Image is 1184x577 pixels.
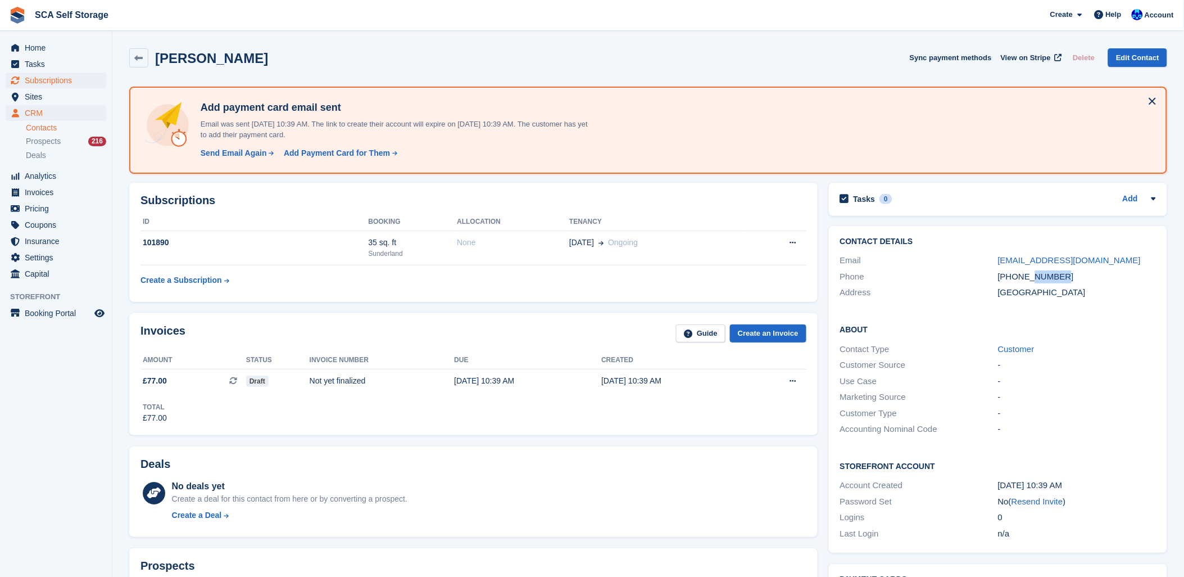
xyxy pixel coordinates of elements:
a: menu [6,266,106,282]
span: Storefront [10,291,112,303]
th: Tenancy [569,213,746,231]
div: 0 [879,194,892,204]
div: [DATE] 10:39 AM [454,375,601,387]
a: Prospects 216 [26,136,106,147]
a: menu [6,250,106,265]
img: add-payment-card-4dbda4983b697a7845d177d07a5d71e8a16f1ec00487972de202a45f1e8132f5.svg [144,101,192,149]
div: - [998,391,1156,404]
a: Resend Invite [1011,497,1063,506]
h2: Subscriptions [140,194,806,207]
a: SCA Self Storage [30,6,113,24]
div: - [998,359,1156,372]
h2: Invoices [140,324,185,343]
div: [DATE] 10:39 AM [601,375,748,387]
span: View on Stripe [1001,52,1051,64]
h2: Deals [140,458,170,471]
a: menu [6,105,106,121]
div: - [998,423,1156,436]
span: ( ) [1009,497,1066,506]
span: Insurance [25,233,92,249]
span: Draft [246,376,269,387]
a: Customer [998,344,1035,354]
div: Account Created [840,479,998,492]
th: Allocation [457,213,569,231]
div: 216 [88,137,106,146]
div: No [998,495,1156,508]
span: Home [25,40,92,56]
a: menu [6,201,106,217]
a: menu [6,168,106,184]
span: Prospects [26,136,61,147]
div: [GEOGRAPHIC_DATA] [998,286,1156,299]
span: Capital [25,266,92,282]
a: menu [6,56,106,72]
div: Not yet finalized [310,375,455,387]
a: menu [6,305,106,321]
div: Last Login [840,528,998,540]
p: Email was sent [DATE] 10:39 AM. The link to create their account will expire on [DATE] 10:39 AM. ... [196,119,589,141]
span: [DATE] [569,237,594,249]
div: 35 sq. ft [368,237,457,249]
h2: Contact Details [840,237,1156,246]
button: Sync payment methods [910,48,992,67]
span: Invoices [25,184,92,200]
div: Accounting Nominal Code [840,423,998,436]
button: Delete [1068,48,1099,67]
th: Due [454,351,601,369]
a: menu [6,89,106,105]
a: Add Payment Card for Them [279,147,398,159]
span: Ongoing [608,238,638,247]
div: - [998,375,1156,388]
span: Help [1106,9,1122,20]
a: menu [6,217,106,233]
div: No deals yet [172,480,407,493]
div: - [998,407,1156,420]
span: Tasks [25,56,92,72]
span: Settings [25,250,92,265]
th: Invoice number [310,351,455,369]
div: Password Set [840,495,998,508]
span: CRM [25,105,92,121]
div: None [457,237,569,249]
span: Account [1145,10,1174,21]
div: £77.00 [143,412,167,424]
div: Sunderland [368,249,457,259]
span: £77.00 [143,375,167,387]
img: Kelly Neesham [1132,9,1143,20]
div: Create a Subscription [140,274,222,286]
div: Total [143,402,167,412]
div: [PHONE_NUMBER] [998,271,1156,283]
div: Phone [840,271,998,283]
div: n/a [998,528,1156,540]
span: Subscriptions [25,73,92,88]
span: Analytics [25,168,92,184]
a: Contacts [26,123,106,133]
div: Create a deal for this contact from here or by converting a prospect. [172,493,407,505]
th: Amount [140,351,246,369]
h2: [PERSON_NAME] [155,51,268,66]
a: menu [6,40,106,56]
div: Send Email Again [201,147,267,159]
h2: About [840,323,1156,335]
img: stora-icon-8386f47178a22dfd0bd8f6a31ec36ba5ce8667c1dd55bd0f319d3a0aa187defe.svg [9,7,26,24]
div: [DATE] 10:39 AM [998,479,1156,492]
a: [EMAIL_ADDRESS][DOMAIN_NAME] [998,255,1141,265]
a: menu [6,73,106,88]
span: Sites [25,89,92,105]
h4: Add payment card email sent [196,101,589,114]
a: Edit Contact [1108,48,1167,67]
a: View on Stripe [996,48,1064,67]
a: Guide [676,324,725,343]
a: Create a Subscription [140,270,229,291]
div: Email [840,254,998,267]
span: Coupons [25,217,92,233]
th: Created [601,351,748,369]
th: ID [140,213,368,231]
div: Add Payment Card for Them [284,147,390,159]
a: menu [6,184,106,200]
span: Booking Portal [25,305,92,321]
th: Booking [368,213,457,231]
th: Status [246,351,310,369]
a: Create a Deal [172,510,407,521]
a: menu [6,233,106,249]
